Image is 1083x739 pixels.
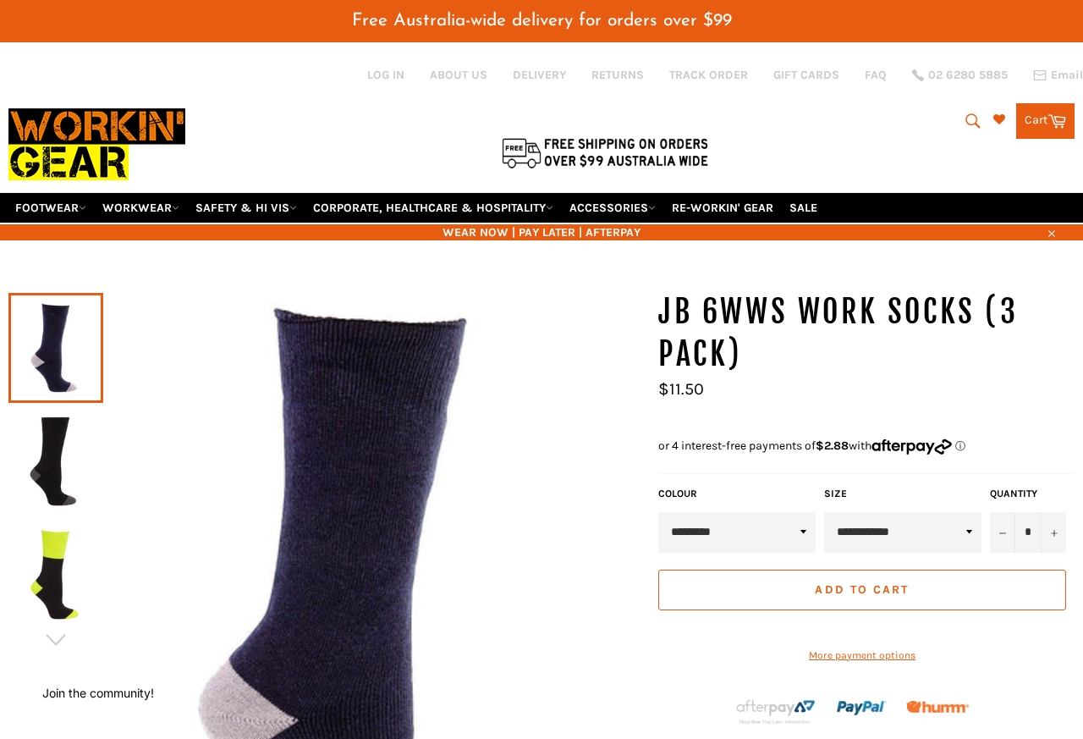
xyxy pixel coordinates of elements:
a: RETURNS [591,67,644,83]
a: DELIVERY [513,67,566,83]
span: Add to Cart [815,582,909,597]
a: ABOUT US [430,67,487,83]
span: Email [1051,69,1083,81]
a: FAQ [865,67,887,83]
span: Free Australia-wide delivery for orders over $99 [352,12,732,30]
span: 02 6280 5885 [928,69,1008,81]
img: JB 6WWS WORK SOCKS - Workin Gear [17,528,95,621]
img: paypal.png [837,683,887,733]
a: TRACK ORDER [669,67,748,83]
a: Cart [1016,103,1075,139]
label: Size [824,487,981,501]
a: GIFT CARDS [773,67,839,83]
button: Increase item quantity by one [1041,512,1066,553]
a: 02 6280 5885 [912,69,1008,81]
img: Flat $9.95 shipping Australia wide [499,135,711,170]
label: COLOUR [658,487,816,501]
img: JB 6WWS WORK SOCKS - Workin Gear [17,415,95,508]
img: Workin Gear leaders in Workwear, Safety Boots, PPE, Uniforms. Australia's No.1 in Workwear [8,97,185,192]
label: Quantity [990,487,1066,501]
a: FOOTWEAR [8,193,93,223]
h1: JB 6WWS WORK SOCKS (3 Pack) [658,291,1075,375]
a: RE-WORKIN' GEAR [665,193,780,223]
a: ACCESSORIES [563,193,662,223]
button: Join the community! [42,686,154,700]
a: SALE [783,193,824,223]
img: Afterpay-Logo-on-dark-bg_large.png [734,698,817,726]
span: WEAR NOW | PAY LATER | AFTERPAY [8,224,1075,240]
a: SAFETY & HI VIS [189,193,304,223]
button: Add to Cart [658,570,1066,610]
a: CORPORATE, HEALTHCARE & HOSPITALITY [306,193,560,223]
span: $11.50 [658,379,704,399]
a: Log in [367,68,404,82]
a: WORKWEAR [96,193,186,223]
button: Reduce item quantity by one [990,512,1015,553]
a: More payment options [658,648,1066,663]
img: Humm_core_logo_RGB-01_300x60px_small_195d8312-4386-4de7-b182-0ef9b6303a37.png [906,701,969,714]
a: Email [1033,69,1083,82]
